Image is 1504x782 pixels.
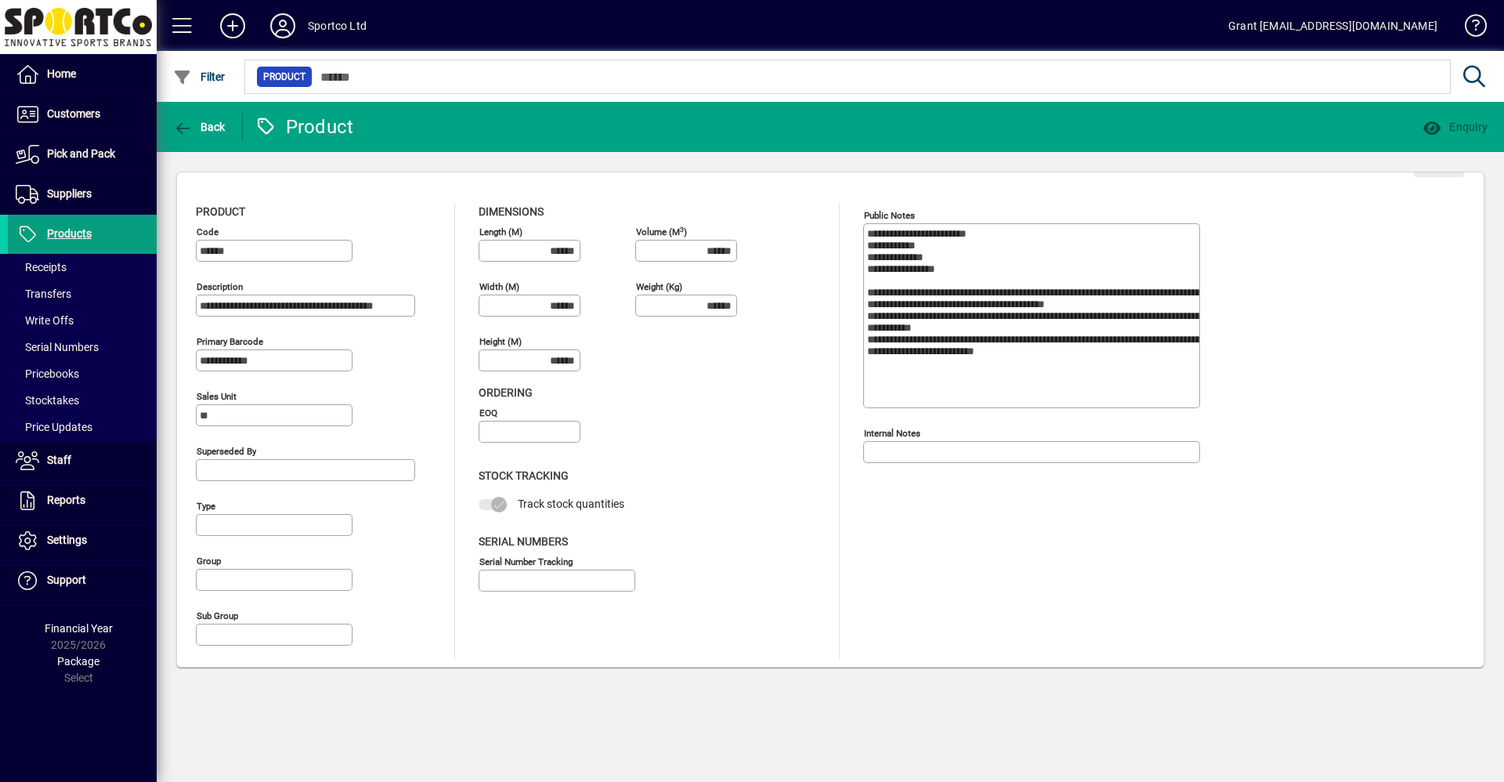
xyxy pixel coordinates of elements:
[479,469,569,482] span: Stock Tracking
[864,428,920,439] mat-label: Internal Notes
[8,175,157,214] a: Suppliers
[8,414,157,440] a: Price Updates
[479,281,519,292] mat-label: Width (m)
[8,95,157,134] a: Customers
[258,12,308,40] button: Profile
[8,135,157,174] a: Pick and Pack
[479,556,573,567] mat-label: Serial Number tracking
[8,334,157,360] a: Serial Numbers
[518,498,624,510] span: Track stock quantities
[45,622,113,635] span: Financial Year
[16,421,92,433] span: Price Updates
[47,227,92,240] span: Products
[680,225,684,233] sup: 3
[47,574,86,586] span: Support
[8,387,157,414] a: Stocktakes
[8,521,157,560] a: Settings
[636,281,682,292] mat-label: Weight (Kg)
[263,69,305,85] span: Product
[1228,13,1437,38] div: Grant [EMAIL_ADDRESS][DOMAIN_NAME]
[8,561,157,600] a: Support
[1414,149,1464,177] button: Edit
[1453,3,1484,54] a: Knowledge Base
[197,336,263,347] mat-label: Primary barcode
[157,113,243,141] app-page-header-button: Back
[479,205,544,218] span: Dimensions
[57,655,99,668] span: Package
[47,67,76,80] span: Home
[197,610,238,621] mat-label: Sub group
[173,71,226,83] span: Filter
[169,113,230,141] button: Back
[47,454,71,466] span: Staff
[16,394,79,407] span: Stocktakes
[47,494,85,506] span: Reports
[196,205,245,218] span: Product
[16,288,71,300] span: Transfers
[8,360,157,387] a: Pricebooks
[864,210,915,221] mat-label: Public Notes
[16,314,74,327] span: Write Offs
[47,147,115,160] span: Pick and Pack
[8,481,157,520] a: Reports
[636,226,687,237] mat-label: Volume (m )
[16,341,99,353] span: Serial Numbers
[197,281,243,292] mat-label: Description
[169,63,230,91] button: Filter
[16,367,79,380] span: Pricebooks
[197,501,215,512] mat-label: Type
[255,114,354,139] div: Product
[197,446,256,457] mat-label: Superseded by
[16,261,67,273] span: Receipts
[479,226,522,237] mat-label: Length (m)
[8,307,157,334] a: Write Offs
[8,281,157,307] a: Transfers
[208,12,258,40] button: Add
[197,226,219,237] mat-label: Code
[308,13,367,38] div: Sportco Ltd
[197,556,221,567] mat-label: Group
[47,187,92,200] span: Suppliers
[47,107,100,120] span: Customers
[479,535,568,548] span: Serial Numbers
[197,391,237,402] mat-label: Sales unit
[479,336,522,347] mat-label: Height (m)
[479,386,533,399] span: Ordering
[173,121,226,133] span: Back
[47,534,87,546] span: Settings
[8,441,157,480] a: Staff
[8,55,157,94] a: Home
[479,407,497,418] mat-label: EOQ
[8,254,157,281] a: Receipts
